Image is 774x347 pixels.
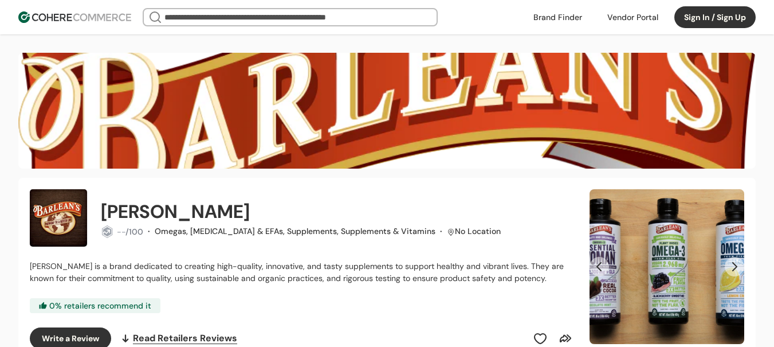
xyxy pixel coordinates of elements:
div: No Location [455,225,501,237]
span: · [440,226,442,236]
img: Slide 0 [590,189,744,344]
button: Previous Slide [590,257,609,276]
button: Next Slide [725,257,744,276]
span: -- [117,227,125,237]
h2: Barlean's [101,198,250,225]
img: Cohere Logo [18,11,131,23]
span: · [148,226,150,236]
div: Slide 1 [590,189,744,344]
img: Brand cover image [18,53,756,169]
div: Carousel [590,189,744,344]
div: 0 % retailers recommend it [30,298,160,313]
button: Sign In / Sign Up [674,6,756,28]
span: [PERSON_NAME] is a brand dedicated to creating high-quality, innovative, and tasty supplements to... [30,261,564,283]
span: Read Retailers Reviews [133,332,237,345]
span: /100 [125,227,143,237]
span: Omegas, [MEDICAL_DATA] & EFAs, Supplements, Supplements & Vitamins [155,226,435,236]
img: Brand Photo [30,189,87,247]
